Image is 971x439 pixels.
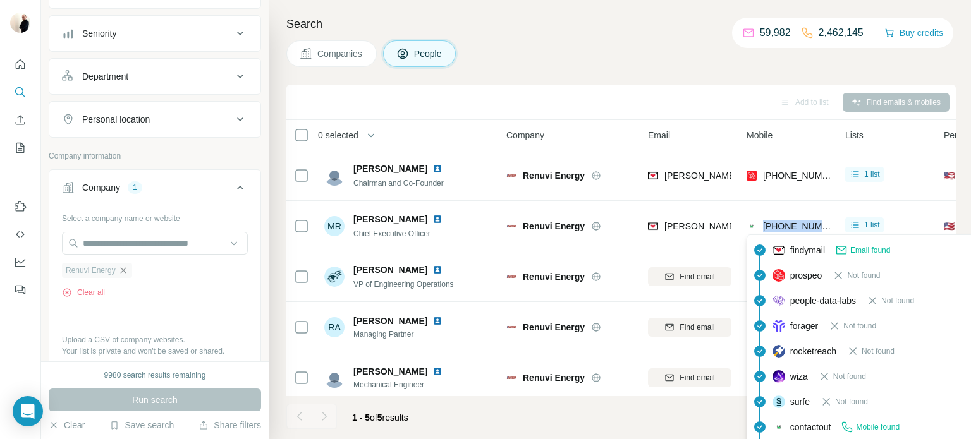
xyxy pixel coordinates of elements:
span: [PHONE_NUMBER] [763,171,843,181]
span: Not found [881,295,914,306]
span: Renuvi Energy [523,169,585,182]
span: VP of Engineering Operations [353,280,454,289]
div: 1 [128,182,142,193]
img: Avatar [10,13,30,33]
img: Logo of Renuvi Energy [506,322,516,332]
span: [PERSON_NAME] [353,365,427,378]
button: My lists [10,136,30,159]
button: Use Surfe on LinkedIn [10,195,30,218]
span: Not found [847,270,880,281]
span: Renuvi Energy [523,270,585,283]
img: provider contactout logo [773,424,785,430]
div: MR [324,216,345,236]
span: Mobile found [856,421,900,433]
button: Find email [648,318,731,337]
span: Find email [680,372,714,383]
button: Department [49,61,260,92]
span: Companies [317,47,363,60]
span: Not found [843,320,876,332]
span: Mechanical Engineer [353,379,458,390]
img: LinkedIn logo [432,316,443,326]
button: Find email [648,368,731,387]
h4: Search [286,15,956,33]
img: LinkedIn logo [432,366,443,376]
button: Feedback [10,279,30,301]
span: contactout [790,421,831,433]
span: [PHONE_NUMBER] [763,221,843,231]
button: Clear [49,419,85,431]
span: Managing Partner [353,328,458,340]
button: Use Surfe API [10,223,30,246]
img: provider surfe logo [773,395,785,408]
span: [PERSON_NAME] [353,162,427,175]
img: provider findymail logo [648,169,658,182]
img: provider findymail logo [773,244,785,256]
button: Enrich CSV [10,109,30,131]
span: wiza [790,370,808,383]
div: Department [82,70,128,83]
span: findymail [790,244,825,256]
span: 5 [377,412,382,423]
div: RA [324,317,345,337]
img: Logo of Renuvi Energy [506,171,516,181]
img: provider contactout logo [747,220,757,232]
img: Avatar [324,165,345,186]
p: 2,462,145 [819,25,864,40]
button: Seniority [49,18,260,49]
div: Company [82,181,120,194]
span: surfe [790,395,810,408]
span: [PERSON_NAME] [353,213,427,226]
span: 1 - 5 [352,412,370,423]
span: 1 list [864,219,880,231]
span: Find email [680,271,714,282]
p: Upload a CSV of company websites. [62,334,248,346]
img: LinkedIn logo [432,164,443,174]
button: Buy credits [884,24,943,42]
img: provider people-data-labs logo [773,295,785,306]
p: 59,982 [760,25,791,40]
img: Avatar [324,368,345,388]
img: Avatar [324,267,345,287]
span: [PERSON_NAME][EMAIL_ADDRESS][DOMAIN_NAME] [664,171,887,181]
span: Chief Executive Officer [353,229,431,238]
span: Not found [835,396,868,407]
span: Renuvi Energy [523,321,585,334]
button: Dashboard [10,251,30,274]
div: Open Intercom Messenger [13,396,43,426]
img: provider forager logo [773,320,785,332]
span: Chairman and Co-Founder [353,179,444,188]
span: results [352,412,408,423]
button: Share filters [198,419,261,431]
span: Renuvi Energy [523,371,585,384]
span: Email [648,129,670,141]
img: Logo of Renuvi Energy [506,373,516,383]
span: prospeo [790,269,822,282]
img: Logo of Renuvi Energy [506,272,516,282]
button: Personal location [49,104,260,135]
span: [PERSON_NAME][EMAIL_ADDRESS][DOMAIN_NAME] [664,221,887,231]
span: 0 selected [318,129,358,141]
div: Select a company name or website [62,208,248,224]
span: forager [790,320,818,332]
span: Company [506,129,544,141]
div: Personal location [82,113,150,126]
img: provider findymail logo [648,220,658,232]
span: of [370,412,377,423]
span: 🇺🇸 [944,169,955,182]
span: Email found [850,244,890,256]
div: Seniority [82,27,116,40]
span: Not found [862,346,895,357]
span: People [414,47,443,60]
button: Search [10,81,30,104]
button: Company1 [49,172,260,208]
img: Logo of Renuvi Energy [506,221,516,231]
button: Clear all [62,287,105,298]
span: Mobile [747,129,773,141]
button: Save search [109,419,174,431]
img: provider rocketreach logo [773,345,785,358]
img: LinkedIn logo [432,214,443,224]
p: Company information [49,150,261,162]
div: 9980 search results remaining [104,370,206,381]
span: Renuvi Energy [66,265,116,276]
span: 🇺🇸 [944,220,955,232]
